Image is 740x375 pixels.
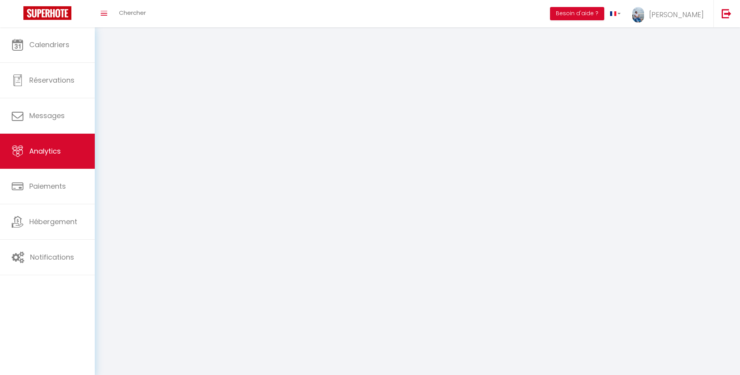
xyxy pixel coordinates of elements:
img: logout [722,9,731,18]
span: Analytics [29,146,61,156]
button: Ouvrir le widget de chat LiveChat [6,3,30,27]
img: ... [632,7,644,23]
span: Réservations [29,75,75,85]
span: [PERSON_NAME] [649,10,704,19]
img: Super Booking [23,6,71,20]
span: Notifications [30,252,74,262]
span: Messages [29,111,65,120]
span: Chercher [119,9,146,17]
span: Calendriers [29,40,69,50]
span: Paiements [29,181,66,191]
span: Hébergement [29,217,77,226]
button: Besoin d'aide ? [550,7,604,20]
